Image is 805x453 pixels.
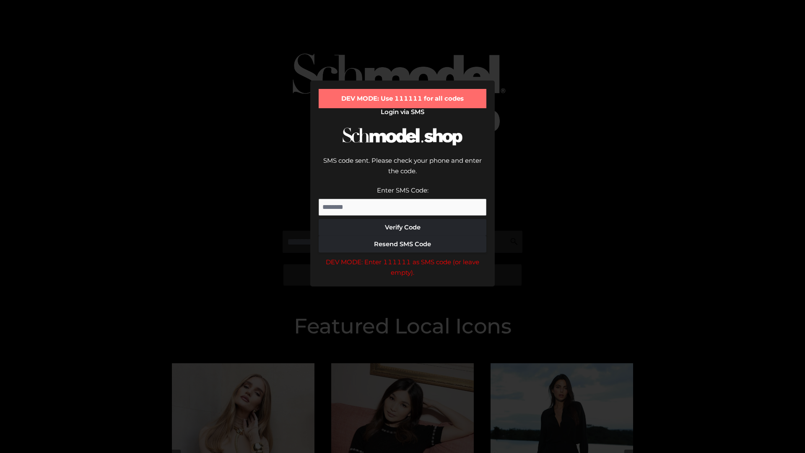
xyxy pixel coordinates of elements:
[319,108,486,116] h2: Login via SMS
[319,257,486,278] div: DEV MODE: Enter 111111 as SMS code (or leave empty).
[319,155,486,185] div: SMS code sent. Please check your phone and enter the code.
[377,186,428,194] label: Enter SMS Code:
[319,236,486,253] button: Resend SMS Code
[319,89,486,108] div: DEV MODE: Use 111111 for all codes
[319,219,486,236] button: Verify Code
[340,120,465,153] img: Schmodel Logo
